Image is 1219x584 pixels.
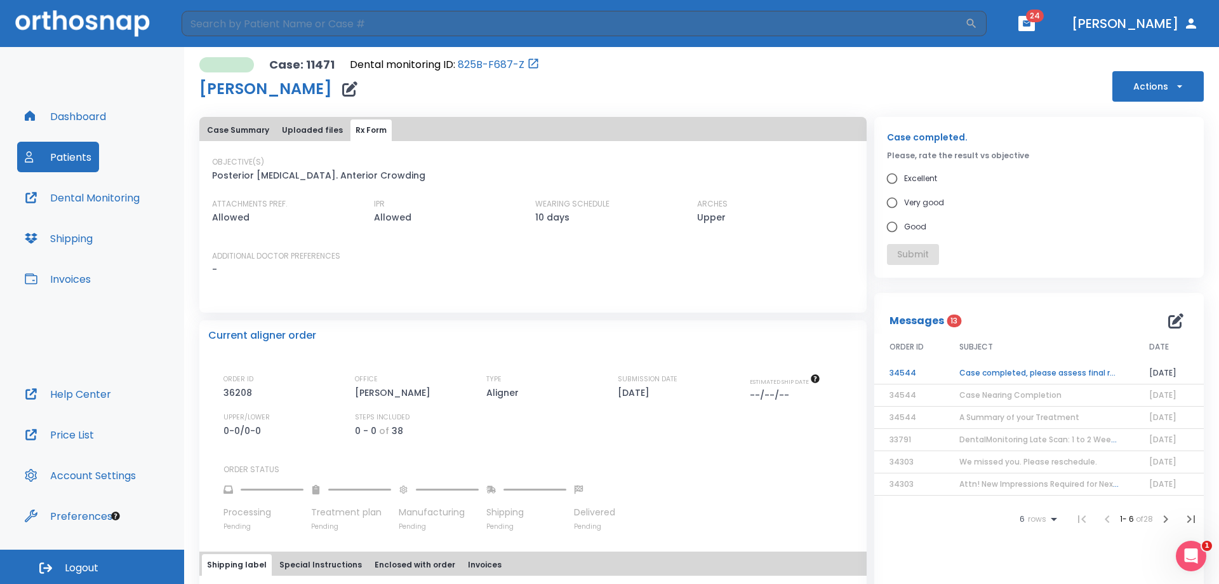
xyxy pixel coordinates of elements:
[223,464,858,475] p: ORDER STATUS
[1149,341,1169,353] span: DATE
[1176,541,1206,571] iframe: Intercom live chat
[1020,515,1025,524] span: 6
[535,210,570,225] p: 10 days
[223,412,270,423] p: UPPER/LOWER
[1067,12,1204,35] button: [PERSON_NAME]
[223,374,253,385] p: ORDER ID
[17,223,100,254] button: Shipping
[889,479,914,489] span: 34303
[947,315,961,327] span: 13
[750,377,820,386] span: The date will be available after approving treatment plan
[535,198,609,210] p: WEARING SCHEDULE
[486,506,566,519] p: Shipping
[574,522,615,531] p: Pending
[202,119,274,141] button: Case Summary
[904,219,926,234] span: Good
[750,388,794,403] p: --/--/--
[202,119,864,141] div: tabs
[944,362,1134,384] td: Case completed, please assess final result!
[1149,479,1176,489] span: [DATE]
[355,412,410,423] p: STEPS INCLUDED
[65,561,98,575] span: Logout
[1026,10,1044,22] span: 24
[697,198,728,210] p: ARCHES
[887,150,1191,161] p: Please, rate the result vs objective
[904,171,937,186] span: Excellent
[17,182,147,213] button: Dental Monitoring
[959,390,1062,400] span: Case Nearing Completion
[1149,412,1176,423] span: [DATE]
[269,57,335,72] p: Case: 11471
[874,362,944,384] td: 34544
[486,522,566,531] p: Pending
[15,10,150,36] img: Orthosnap
[574,506,615,519] p: Delivered
[959,456,1097,467] span: We missed you. Please reschedule.
[182,11,965,36] input: Search by Patient Name or Case #
[618,374,677,385] p: SUBMISSION DATE
[223,423,265,438] p: 0-0/0-0
[212,250,340,262] p: ADDITIONAL DOCTOR PREFERENCES
[17,460,143,491] button: Account Settings
[202,554,272,576] button: Shipping label
[1136,513,1153,524] span: of 28
[208,328,316,343] p: Current aligner order
[399,522,479,531] p: Pending
[17,379,119,409] a: Help Center
[458,57,524,72] a: 825B-F687-Z
[17,419,102,450] button: Price List
[959,341,993,353] span: SUBJECT
[392,423,403,438] p: 38
[17,264,98,294] button: Invoices
[1134,362,1204,384] td: [DATE]
[889,341,924,353] span: ORDER ID
[311,506,391,519] p: Treatment plan
[17,142,99,172] button: Patients
[486,385,523,400] p: Aligner
[374,198,385,210] p: IPR
[889,412,916,423] span: 34544
[17,501,120,531] button: Preferences
[379,423,389,438] p: of
[904,195,944,210] span: Very good
[959,434,1168,445] span: DentalMonitoring Late Scan: 1 to 2 Weeks Notification
[202,554,864,576] div: tabs
[370,554,460,576] button: Enclosed with order
[350,119,392,141] button: Rx Form
[697,210,726,225] p: Upper
[889,456,914,467] span: 34303
[959,412,1079,423] span: A Summary of your Treatment
[277,119,348,141] button: Uploaded files
[959,479,1140,489] span: Attn! New Impressions Required for Next Order
[1149,456,1176,467] span: [DATE]
[887,130,1191,145] p: Case completed.
[212,262,217,277] p: -
[311,522,391,531] p: Pending
[223,506,303,519] p: Processing
[355,385,435,400] p: [PERSON_NAME]
[1120,513,1136,524] span: 1 - 6
[274,554,367,576] button: Special Instructions
[1202,541,1212,551] span: 1
[212,210,250,225] p: Allowed
[1025,515,1046,524] span: rows
[463,554,507,576] button: Invoices
[1149,390,1176,400] span: [DATE]
[486,374,502,385] p: TYPE
[618,385,654,400] p: [DATE]
[355,423,376,438] p: 0 - 0
[350,57,455,72] p: Dental monitoring ID:
[212,198,288,210] p: ATTACHMENTS PREF.
[350,57,540,72] div: Open patient in dental monitoring portal
[399,506,479,519] p: Manufacturing
[1112,71,1204,102] button: Actions
[17,101,114,132] button: Dashboard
